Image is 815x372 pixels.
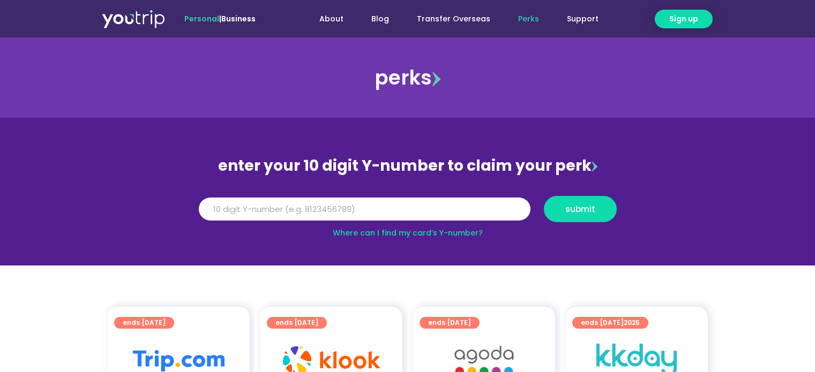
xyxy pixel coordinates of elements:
[333,227,483,238] a: Where can I find my card’s Y-number?
[565,205,595,213] span: submit
[184,13,256,24] span: |
[123,317,166,329] span: ends [DATE]
[114,317,174,329] a: ends [DATE]
[655,10,713,28] a: Sign up
[193,152,622,180] div: enter your 10 digit Y-number to claim your perk
[420,317,480,329] a: ends [DATE]
[581,317,640,329] span: ends [DATE]
[285,9,612,29] nav: Menu
[572,317,648,329] a: ends [DATE]2025
[544,196,617,222] button: submit
[184,13,219,24] span: Personal
[199,196,617,230] form: Y Number
[553,9,612,29] a: Support
[403,9,504,29] a: Transfer Overseas
[199,198,530,221] input: 10 digit Y-number (e.g. 8123456789)
[428,317,471,329] span: ends [DATE]
[669,13,698,25] span: Sign up
[624,318,640,327] span: 2025
[504,9,553,29] a: Perks
[221,13,256,24] a: Business
[357,9,403,29] a: Blog
[305,9,357,29] a: About
[267,317,327,329] a: ends [DATE]
[275,317,318,329] span: ends [DATE]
